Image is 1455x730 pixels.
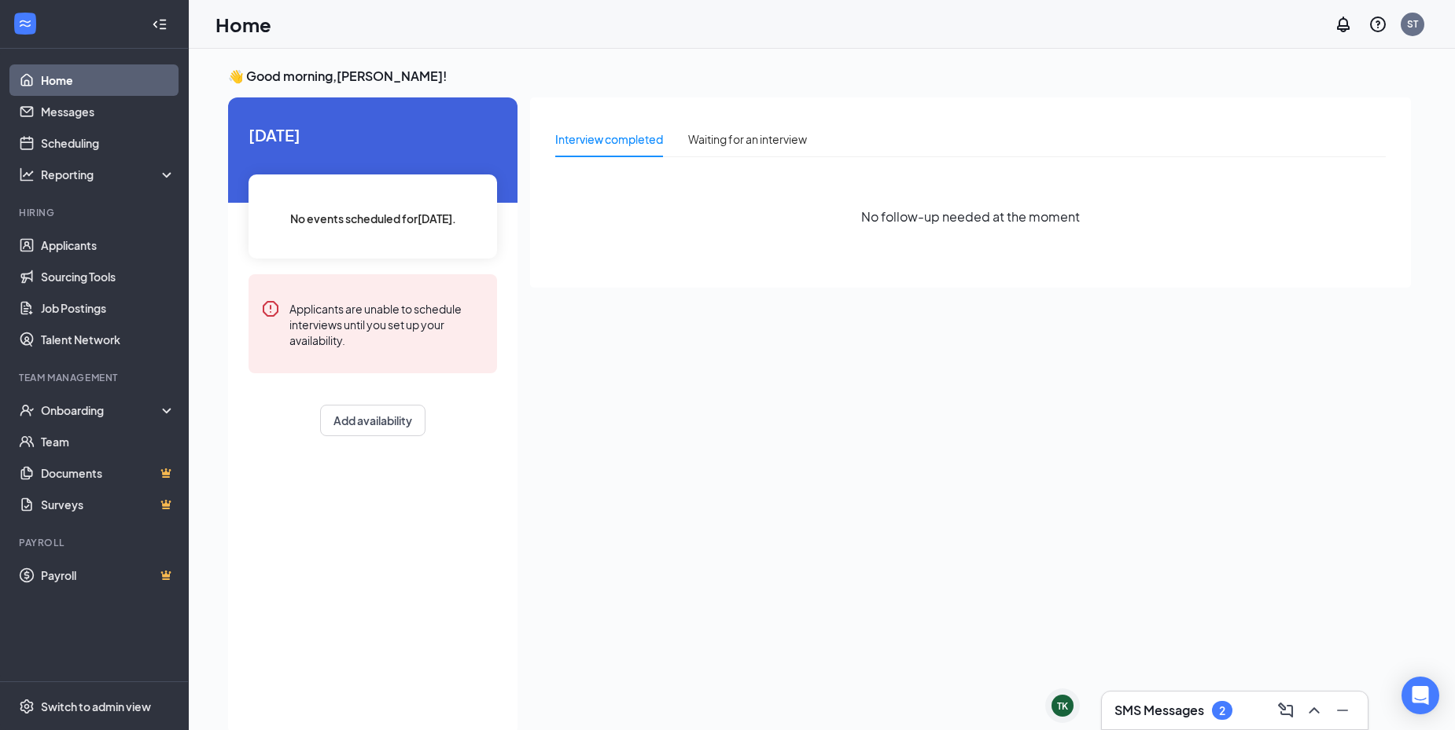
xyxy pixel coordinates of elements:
div: Waiting for an interview [688,130,807,148]
a: Applicants [41,229,175,261]
a: Sourcing Tools [41,261,175,292]
a: SurveysCrown [41,489,175,520]
a: Scheduling [41,127,175,159]
a: Messages [41,96,175,127]
div: ST [1407,17,1418,31]
div: Team Management [19,371,172,384]
svg: UserCheck [19,402,35,418]
div: Switch to admin view [41,699,151,714]
div: Payroll [19,536,172,549]
a: DocumentsCrown [41,457,175,489]
svg: Settings [19,699,35,714]
svg: Collapse [152,17,168,32]
svg: Minimize [1333,701,1352,720]
div: Onboarding [41,402,162,418]
div: Reporting [41,167,176,182]
a: Job Postings [41,292,175,324]
div: Applicants are unable to schedule interviews until you set up your availability. [289,299,484,348]
div: Open Intercom Messenger [1402,677,1439,714]
h3: SMS Messages [1114,702,1204,719]
svg: ChevronUp [1305,701,1324,720]
button: Minimize [1330,698,1355,723]
svg: QuestionInfo [1368,15,1387,34]
a: Team [41,426,175,457]
h3: 👋 Good morning, [PERSON_NAME] ! [228,68,1411,85]
svg: WorkstreamLogo [17,16,33,31]
span: No events scheduled for [DATE] . [290,210,456,227]
button: ComposeMessage [1273,698,1298,723]
svg: Error [261,299,280,318]
div: Hiring [19,206,172,219]
a: PayrollCrown [41,559,175,591]
span: [DATE] [249,123,497,147]
button: Add availability [320,405,425,436]
button: ChevronUp [1302,698,1327,723]
svg: ComposeMessage [1276,701,1295,720]
span: No follow-up needed at the moment [861,207,1080,226]
div: 2 [1219,704,1225,717]
div: Interview completed [555,130,663,148]
h1: Home [215,11,271,38]
svg: Notifications [1334,15,1353,34]
a: Talent Network [41,324,175,355]
svg: Analysis [19,167,35,182]
a: Home [41,64,175,96]
div: TK [1057,699,1068,713]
